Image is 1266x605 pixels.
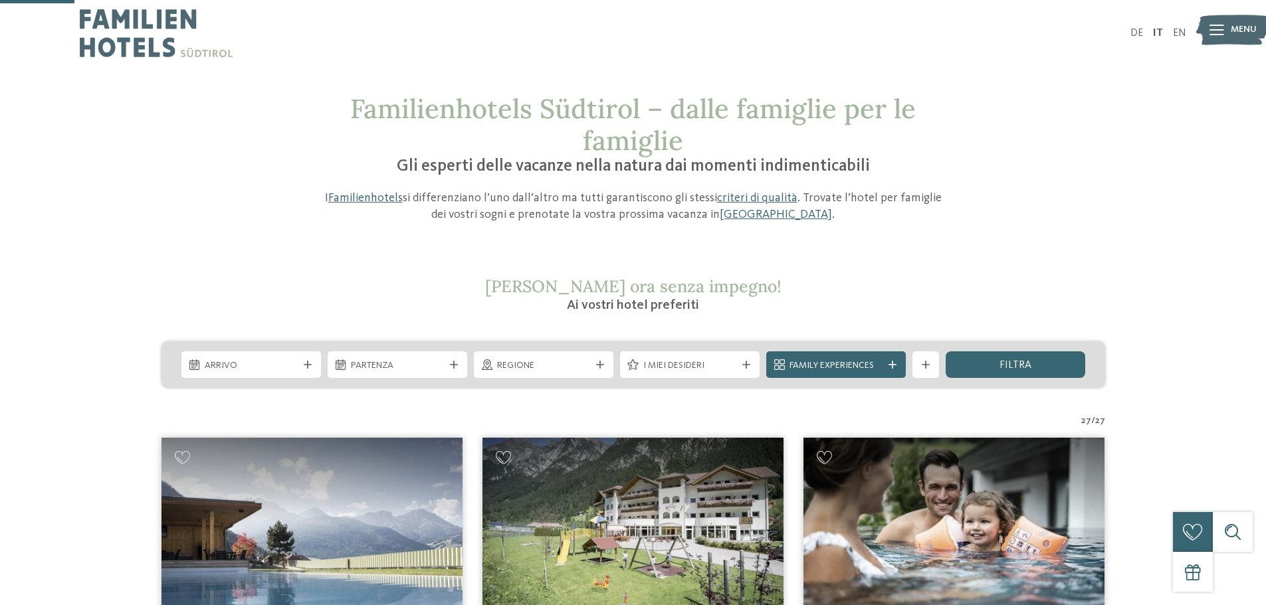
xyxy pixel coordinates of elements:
[1130,28,1143,39] a: DE
[717,192,797,204] a: criteri di qualità
[397,158,870,175] span: Gli esperti delle vacanze nella natura dai momenti indimenticabili
[790,359,883,373] span: Family Experiences
[350,92,916,157] span: Familienhotels Südtirol – dalle famiglie per le famiglie
[1091,414,1095,428] span: /
[1081,414,1091,428] span: 27
[1000,360,1031,371] span: filtra
[318,190,949,223] p: I si differenziano l’uno dall’altro ma tutti garantiscono gli stessi . Trovate l’hotel per famigl...
[351,359,444,373] span: Partenza
[1095,414,1105,428] span: 27
[328,192,403,204] a: Familienhotels
[497,359,590,373] span: Regione
[205,359,298,373] span: Arrivo
[643,359,736,373] span: I miei desideri
[567,299,699,312] span: Ai vostri hotel preferiti
[1231,23,1257,37] span: Menu
[720,209,832,220] a: [GEOGRAPHIC_DATA]
[1153,28,1163,39] a: IT
[485,276,782,297] span: [PERSON_NAME] ora senza impegno!
[1173,28,1186,39] a: EN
